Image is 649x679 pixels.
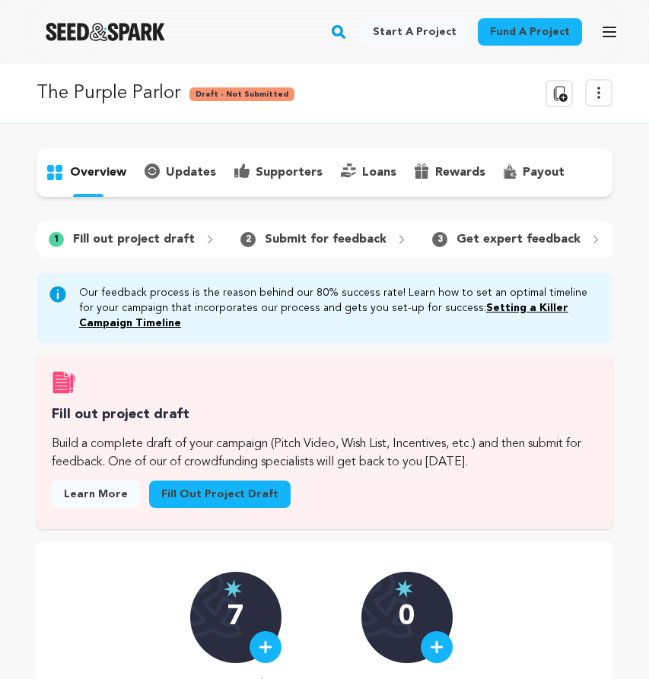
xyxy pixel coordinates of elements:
span: 3 [432,232,447,247]
button: supporters [225,160,332,185]
p: overview [70,163,126,182]
button: loans [332,160,406,185]
a: Learn more [52,481,140,508]
p: rewards [435,163,485,182]
p: supporters [256,163,323,182]
button: rewards [406,160,495,185]
p: 7 [227,602,243,633]
button: updates [135,160,225,185]
p: payout [523,163,565,182]
a: Fund a project [478,18,582,46]
span: Draft - Not Submitted [189,87,294,101]
p: Build a complete draft of your campaign (Pitch Video, Wish List, Incentives, etc.) and then submi... [52,435,597,471]
img: Seed&Spark Logo Dark Mode [46,23,165,41]
span: 1 [49,232,64,247]
button: overview [37,160,135,185]
p: 0 [399,602,415,633]
a: Start a project [361,18,469,46]
a: Fill out project draft [149,481,291,508]
p: Get expert feedback [457,230,581,249]
span: 2 [240,232,256,247]
img: plus.svg [259,640,272,654]
a: Seed&Spark Homepage [46,23,165,41]
p: Our feedback process is the reason behind our 80% success rate! Learn how to set an optimal timel... [79,285,600,331]
p: The Purple Parlor [37,80,180,107]
img: plus.svg [430,640,444,654]
h3: Fill out project draft [52,404,597,426]
span: Learn more [64,487,128,502]
p: Fill out project draft [73,230,195,249]
p: updates [166,163,216,182]
button: payout [495,160,574,185]
p: Submit for feedback [265,230,387,249]
p: loans [362,163,396,182]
